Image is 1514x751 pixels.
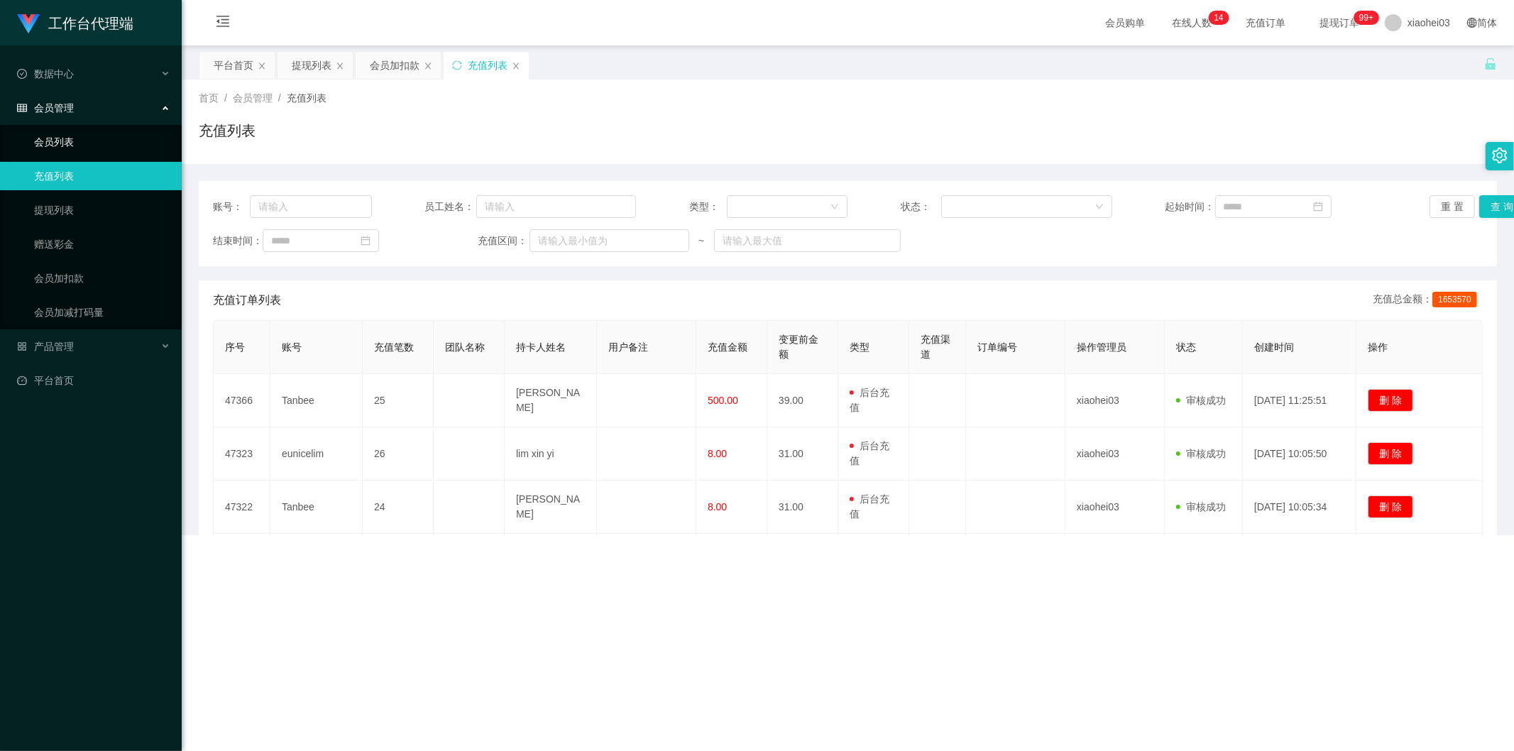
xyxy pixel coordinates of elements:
span: 在线人数 [1165,18,1219,28]
i: 图标: menu-fold [199,1,247,46]
td: 47323 [214,427,270,481]
span: 状态 [1176,341,1196,353]
p: 4 [1219,11,1224,25]
td: Tanbee [270,481,363,534]
i: 图标: close [424,62,432,70]
td: xiaohei03 [1065,534,1165,587]
span: 8.00 [708,448,727,459]
td: 47320 [214,534,270,587]
td: [PERSON_NAME] [505,374,597,427]
span: 订单编号 [977,341,1017,353]
h1: 充值列表 [199,120,256,141]
img: logo.9652507e.png [17,14,40,34]
sup: 1066 [1354,11,1379,25]
span: 充值渠道 [921,334,950,360]
a: 工作台代理端 [17,17,133,28]
td: Tanbee [270,374,363,427]
a: 会员列表 [34,128,170,156]
td: [DATE] 10:05:34 [1243,481,1356,534]
i: 图标: down [1095,202,1104,212]
span: 首页 [199,92,219,104]
a: 充值列表 [34,162,170,190]
i: 图标: check-circle-o [17,69,27,79]
span: 充值订单 [1239,18,1293,28]
span: 操作管理员 [1077,341,1126,353]
td: 26 [363,427,434,481]
span: 账号： [213,199,250,214]
td: [PERSON_NAME] [505,534,597,587]
div: 提现列表 [292,52,331,79]
a: 会员加减打码量 [34,298,170,327]
span: 审核成功 [1176,501,1226,512]
span: 审核成功 [1176,448,1226,459]
i: 图标: close [258,62,266,70]
td: xiaohei03 [1065,427,1165,481]
button: 删 除 [1368,389,1413,412]
td: eunicelim [270,427,363,481]
td: lim xin yi [505,427,597,481]
td: 39.00 [767,374,838,427]
span: 充值订单列表 [213,292,281,309]
button: 删 除 [1368,442,1413,465]
span: 充值笔数 [374,341,414,353]
i: 图标: close [512,62,520,70]
span: 产品管理 [17,341,74,352]
td: 25 [363,534,434,587]
button: 重 置 [1430,195,1475,218]
p: 1 [1214,11,1219,25]
span: 团队名称 [445,341,485,353]
i: 图标: table [17,103,27,113]
i: 图标: appstore-o [17,341,27,351]
span: 后台充值 [850,440,889,466]
span: 员工姓名： [424,199,476,214]
div: 充值列表 [468,52,508,79]
td: [DATE] 10:04:07 [1243,534,1356,587]
button: 删 除 [1368,495,1413,518]
input: 请输入最小值为 [530,229,689,252]
i: 图标: calendar [361,236,371,246]
a: 图标: dashboard平台首页 [17,366,170,395]
td: 47366 [214,374,270,427]
td: 25 [363,374,434,427]
input: 请输入 [250,195,372,218]
span: 类型 [850,341,870,353]
span: 账号 [282,341,302,353]
div: 充值总金额： [1373,292,1483,309]
span: 起始时间： [1165,199,1215,214]
td: 24 [363,481,434,534]
td: xiaohei03 [1065,481,1165,534]
div: 会员加扣款 [370,52,419,79]
span: / [278,92,281,104]
td: [PERSON_NAME] [505,481,597,534]
i: 图标: global [1467,18,1477,28]
sup: 14 [1208,11,1229,25]
a: 会员加扣款 [34,264,170,292]
i: 图标: setting [1492,148,1508,163]
div: 平台首页 [214,52,253,79]
i: 图标: unlock [1484,57,1497,70]
span: / [224,92,227,104]
a: 提现列表 [34,196,170,224]
a: 赠送彩金 [34,230,170,258]
span: 序号 [225,341,245,353]
span: 审核成功 [1176,395,1226,406]
i: 图标: calendar [1313,202,1323,212]
span: 状态： [901,199,941,214]
td: [DATE] 10:05:50 [1243,427,1356,481]
td: 5555555 [270,534,363,587]
span: 用户备注 [608,341,648,353]
input: 请输入 [476,195,636,218]
td: 31.00 [767,481,838,534]
span: 500.00 [708,395,738,406]
span: 后台充值 [850,493,889,520]
span: 操作 [1368,341,1388,353]
td: 109.00 [767,534,838,587]
span: 持卡人姓名 [516,341,566,353]
span: 会员管理 [233,92,273,104]
span: 充值区间： [478,234,530,248]
span: 会员管理 [17,102,74,114]
h1: 工作台代理端 [48,1,133,46]
span: 数据中心 [17,68,74,80]
td: 31.00 [767,427,838,481]
td: xiaohei03 [1065,374,1165,427]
